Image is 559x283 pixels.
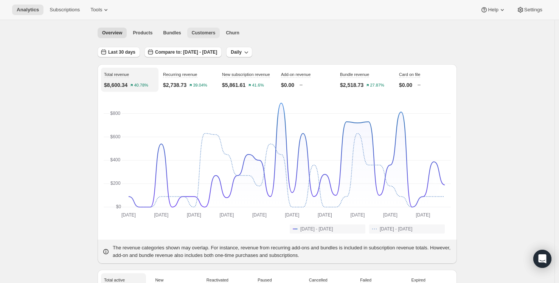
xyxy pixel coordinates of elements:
span: Churn [226,30,239,36]
text: $600 [110,134,121,139]
text: 40.78% [134,83,149,88]
span: Settings [524,7,542,13]
p: $5,861.61 [222,81,245,89]
span: New subscription revenue [222,72,270,77]
span: Last 30 days [108,49,135,55]
span: Cancelled [309,278,328,282]
p: $2,738.73 [163,81,186,89]
span: Expired [411,278,425,282]
span: Failed [360,278,371,282]
text: [DATE] [285,212,299,218]
button: Help [476,5,510,15]
span: Card on file [399,72,420,77]
text: [DATE] [187,212,201,218]
span: Overview [102,30,122,36]
text: $0 [116,204,121,209]
span: Total active [104,278,125,282]
p: $0.00 [281,81,294,89]
text: [DATE] [383,212,398,218]
button: [DATE] - [DATE] [369,224,445,234]
text: [DATE] [416,212,430,218]
button: Compare to: [DATE] - [DATE] [144,47,222,57]
text: 27.87% [370,83,385,88]
span: Paused [258,278,272,282]
p: The revenue categories shown may overlap. For instance, revenue from recurring add-ons and bundle... [113,244,452,259]
button: Subscriptions [45,5,84,15]
span: Products [133,30,152,36]
span: Total revenue [104,72,129,77]
span: Help [488,7,498,13]
span: New [155,278,163,282]
span: Add-on revenue [281,72,311,77]
button: Settings [512,5,547,15]
button: Tools [86,5,114,15]
span: Bundles [163,30,181,36]
span: Subscriptions [50,7,80,13]
span: Customers [192,30,216,36]
text: [DATE] [121,212,136,218]
p: $8,600.34 [104,81,127,89]
p: $2,518.73 [340,81,363,89]
span: [DATE] - [DATE] [300,226,333,232]
span: Bundle revenue [340,72,369,77]
p: $0.00 [399,81,412,89]
button: Analytics [12,5,43,15]
text: $200 [110,181,121,186]
text: [DATE] [252,212,267,218]
span: Daily [231,49,242,55]
text: 41.6% [252,83,264,88]
span: Recurring revenue [163,72,197,77]
button: [DATE] - [DATE] [290,224,365,234]
span: Analytics [17,7,39,13]
text: [DATE] [318,212,332,218]
text: [DATE] [350,212,365,218]
span: Tools [90,7,102,13]
text: $400 [110,157,121,162]
span: Reactivated [207,278,228,282]
div: Open Intercom Messenger [533,250,551,268]
button: Daily [226,47,252,57]
text: 39.04% [193,83,208,88]
span: Compare to: [DATE] - [DATE] [155,49,217,55]
button: Last 30 days [98,47,140,57]
text: $800 [110,111,121,116]
span: [DATE] - [DATE] [380,226,412,232]
text: [DATE] [154,212,169,218]
text: [DATE] [220,212,234,218]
